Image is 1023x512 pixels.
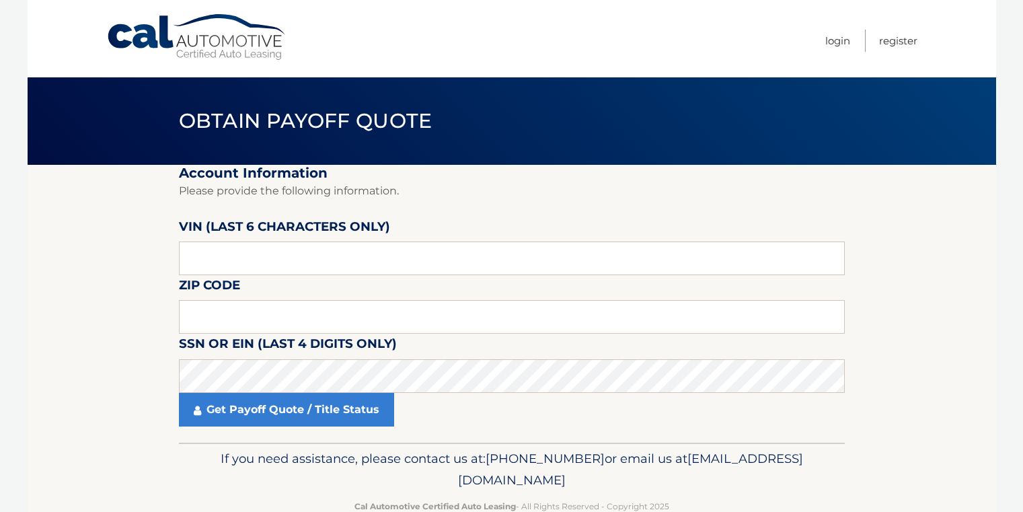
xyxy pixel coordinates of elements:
[486,451,605,466] span: [PHONE_NUMBER]
[179,393,394,427] a: Get Payoff Quote / Title Status
[179,334,397,359] label: SSN or EIN (last 4 digits only)
[879,30,917,52] a: Register
[825,30,850,52] a: Login
[179,108,432,133] span: Obtain Payoff Quote
[106,13,288,61] a: Cal Automotive
[188,448,836,491] p: If you need assistance, please contact us at: or email us at
[179,182,845,200] p: Please provide the following information.
[354,501,516,511] strong: Cal Automotive Certified Auto Leasing
[179,165,845,182] h2: Account Information
[179,217,390,242] label: VIN (last 6 characters only)
[179,275,240,300] label: Zip Code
